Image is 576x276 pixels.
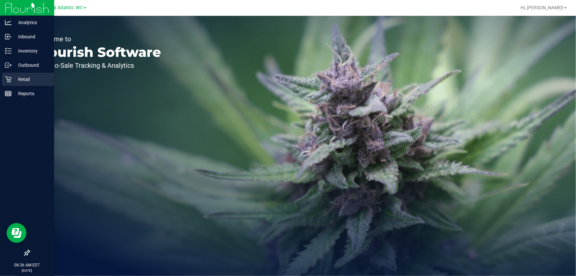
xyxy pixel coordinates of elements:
inline-svg: Analytics [5,19,12,26]
p: Reports [12,90,51,98]
inline-svg: Inventory [5,48,12,54]
inline-svg: Outbound [5,62,12,68]
span: Jax Atlantic WC [49,5,83,11]
p: [DATE] [3,268,51,273]
p: Seed-to-Sale Tracking & Analytics [36,62,161,69]
p: 08:36 AM EDT [3,262,51,268]
p: Inbound [12,33,51,41]
p: Retail [12,75,51,83]
span: Hi, [PERSON_NAME]! [521,5,563,10]
p: Welcome to [36,36,161,42]
iframe: Resource center [7,223,26,243]
inline-svg: Reports [5,90,12,97]
inline-svg: Inbound [5,33,12,40]
p: Outbound [12,61,51,69]
p: Analytics [12,19,51,26]
p: Inventory [12,47,51,55]
p: Flourish Software [36,46,161,59]
inline-svg: Retail [5,76,12,83]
